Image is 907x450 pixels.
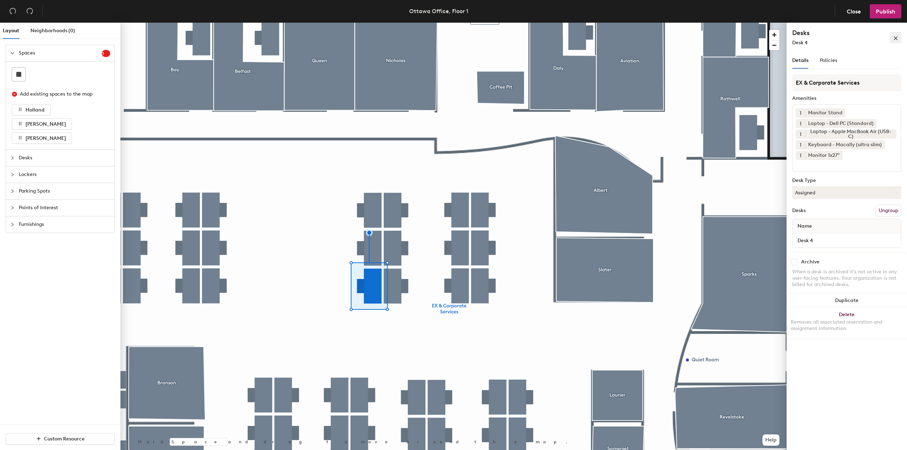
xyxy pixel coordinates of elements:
input: Unnamed desk [794,235,900,245]
span: Name [794,220,816,233]
button: Undo (⌘ + Z) [6,4,20,18]
button: 1 [796,108,805,118]
button: Help [762,434,779,446]
button: Assigned [792,186,901,199]
span: collapsed [10,156,15,160]
button: Duplicate [787,294,907,308]
div: Keyboard - Macally (ultra slim) [805,140,885,149]
button: Publish [870,4,901,18]
span: Publish [876,8,895,15]
span: 1 [800,131,801,138]
div: Ottawa Office, Floor 1 [409,7,468,16]
button: [PERSON_NAME] [12,118,72,130]
span: undo [9,7,16,15]
h4: Desks [792,28,870,38]
span: 1 [800,120,801,127]
span: Policies [820,57,837,63]
span: Furnishings [19,216,110,233]
button: Close [841,4,867,18]
div: Add existing spaces to the map [20,90,104,98]
span: close [893,36,898,41]
div: Laptop - Dell PC (Standard) [805,119,877,128]
span: Parking Spots [19,183,110,199]
span: Lockers [19,166,110,183]
button: 1 [796,151,805,160]
span: Custom Resource [44,436,85,442]
span: Points of Interest [19,200,110,216]
span: 1 [800,152,801,159]
span: collapsed [10,172,15,177]
div: Desk Type [792,178,901,183]
div: When a desk is archived it's not active in any user-facing features. Your organization is not bil... [792,269,901,288]
div: Amenities [792,96,901,101]
button: Redo (⌘ + ⇧ + Z) [23,4,37,18]
span: 1 [800,141,801,149]
span: Holland [26,107,45,113]
div: Monitor 1x27" [805,151,843,160]
span: Neighborhoods (0) [30,28,75,34]
span: collapsed [10,222,15,227]
div: Removes all associated reservation and assignment information [791,319,903,332]
span: collapsed [10,206,15,210]
button: 1 [796,130,805,139]
button: Holland [12,104,51,115]
span: [PERSON_NAME] [26,135,66,141]
button: Ungroup [875,205,901,217]
div: Monitor Stand [805,108,845,118]
span: Close [847,8,861,15]
div: Archive [801,259,819,265]
span: Desks [19,150,110,166]
button: 1 [796,119,805,128]
button: DeleteRemoves all associated reservation and assignment information [787,308,907,339]
button: [PERSON_NAME] [12,132,72,144]
span: Spaces [19,45,102,61]
span: Details [792,57,809,63]
span: Desk 4 [792,40,808,46]
span: Layout [3,28,19,34]
span: 1 [800,109,801,117]
div: Laptop - Apple MacBook Air (USB-C) [805,130,896,139]
button: Custom Resource [6,433,115,445]
span: collapsed [10,189,15,193]
div: Desks [792,208,806,213]
sup: 3 [102,50,110,57]
span: close-circle [12,92,17,97]
button: 1 [796,140,805,149]
span: [PERSON_NAME] [26,121,66,127]
span: expanded [10,51,15,55]
span: 3 [102,51,110,56]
